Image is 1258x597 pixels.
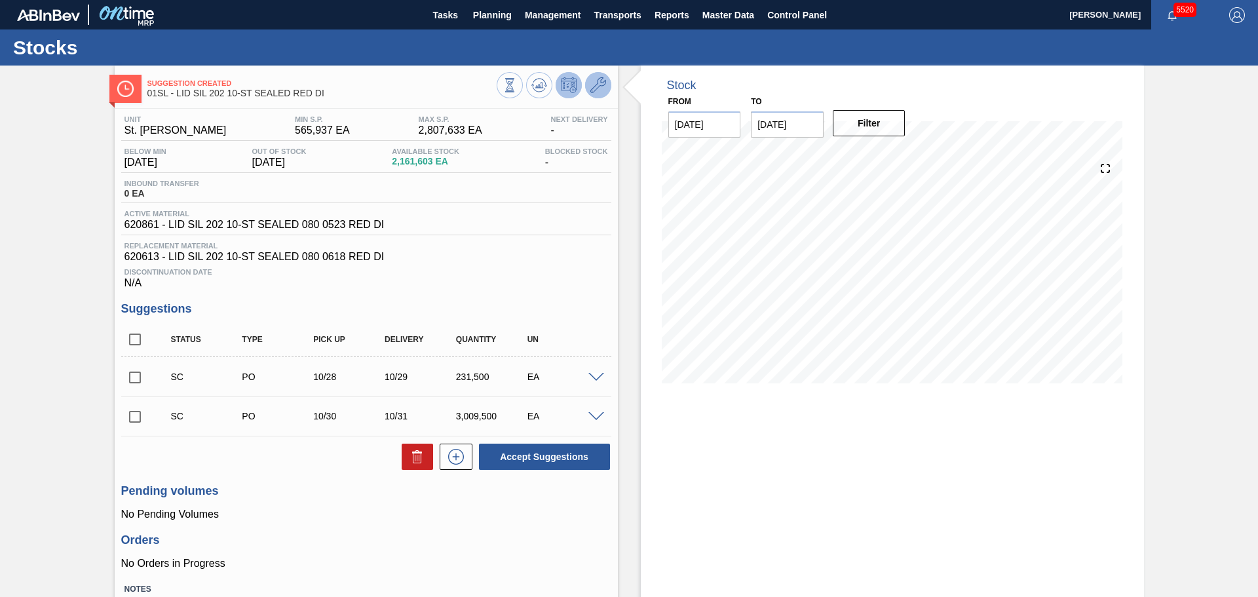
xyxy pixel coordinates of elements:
div: 10/30/2025 [310,411,389,421]
span: 2,161,603 EA [392,157,459,166]
span: MAX S.P. [419,115,482,123]
span: Transports [594,7,641,23]
span: Inbound Transfer [124,180,199,187]
span: 620613 - LID SIL 202 10-ST SEALED 080 0618 RED DI [124,251,608,263]
span: Master Data [702,7,754,23]
button: Filter [833,110,905,136]
div: Type [238,335,318,344]
span: Tasks [431,7,460,23]
span: Reports [655,7,689,23]
div: N/A [121,263,611,289]
div: New suggestion [433,444,472,470]
input: mm/dd/yyyy [751,111,824,138]
div: Stock [667,79,696,92]
div: EA [524,372,603,382]
button: Notifications [1151,6,1193,24]
span: Planning [473,7,512,23]
span: 2,807,633 EA [419,125,482,136]
div: - [542,147,611,168]
span: Unit [124,115,227,123]
span: [DATE] [124,157,166,168]
p: No Pending Volumes [121,509,611,520]
span: 565,937 EA [295,125,350,136]
p: No Orders in Progress [121,558,611,569]
span: Discontinuation Date [124,268,608,276]
div: Purchase order [238,411,318,421]
span: Control Panel [767,7,827,23]
div: Quantity [453,335,532,344]
input: mm/dd/yyyy [668,111,741,138]
h3: Orders [121,533,611,547]
div: UN [524,335,603,344]
div: 10/28/2025 [310,372,389,382]
div: Accept Suggestions [472,442,611,471]
div: 10/29/2025 [381,372,461,382]
span: Management [525,7,581,23]
div: Suggestion Created [168,372,247,382]
span: 01SL - LID SIL 202 10-ST SEALED RED DI [147,88,497,98]
span: Suggestion Created [147,79,497,87]
img: TNhmsLtSVTkK8tSr43FrP2fwEKptu5GPRR3wAAAABJRU5ErkJggg== [17,9,80,21]
img: Ícone [117,81,134,97]
span: 0 EA [124,189,199,199]
span: Out Of Stock [252,147,307,155]
div: 3,009,500 [453,411,532,421]
div: Delivery [381,335,461,344]
span: [DATE] [252,157,307,168]
div: 231,500 [453,372,532,382]
span: 5520 [1173,3,1196,17]
button: Stocks Overview [497,72,523,98]
div: EA [524,411,603,421]
button: Deprogram Stock [556,72,582,98]
span: Active Material [124,210,385,218]
button: Go to Master Data / General [585,72,611,98]
div: Suggestion Created [168,411,247,421]
h3: Pending volumes [121,484,611,498]
div: Delete Suggestions [395,444,433,470]
label: From [668,97,691,106]
span: Below Min [124,147,166,155]
img: Logout [1229,7,1245,23]
div: - [547,115,611,136]
div: Pick up [310,335,389,344]
label: to [751,97,761,106]
h3: Suggestions [121,302,611,316]
div: Purchase order [238,372,318,382]
div: 10/31/2025 [381,411,461,421]
button: Accept Suggestions [479,444,610,470]
span: Next Delivery [550,115,607,123]
span: Replacement Material [124,242,608,250]
span: MIN S.P. [295,115,350,123]
span: St. [PERSON_NAME] [124,125,227,136]
div: Status [168,335,247,344]
h1: Stocks [13,40,246,55]
span: Blocked Stock [545,147,608,155]
button: Update Chart [526,72,552,98]
span: Available Stock [392,147,459,155]
span: 620861 - LID SIL 202 10-ST SEALED 080 0523 RED DI [124,219,385,231]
